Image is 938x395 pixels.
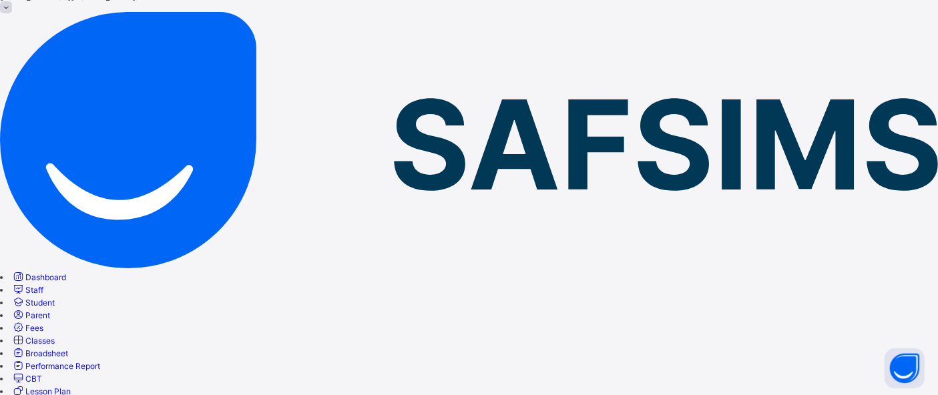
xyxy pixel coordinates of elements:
[25,272,66,282] span: Dashboard
[25,348,68,358] span: Broadsheet
[11,285,43,295] a: Staff
[11,298,55,308] a: Student
[11,348,68,358] a: Broadsheet
[11,310,50,320] a: Parent
[25,323,43,333] span: Fees
[25,336,55,346] span: Classes
[11,323,43,333] a: Fees
[11,361,100,371] a: Performance Report
[25,310,50,320] span: Parent
[25,298,55,308] span: Student
[11,272,66,282] a: Dashboard
[11,336,55,346] a: Classes
[885,348,925,388] button: Open asap
[25,374,42,384] span: CBT
[25,285,43,295] span: Staff
[25,361,100,371] span: Performance Report
[11,374,42,384] a: CBT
